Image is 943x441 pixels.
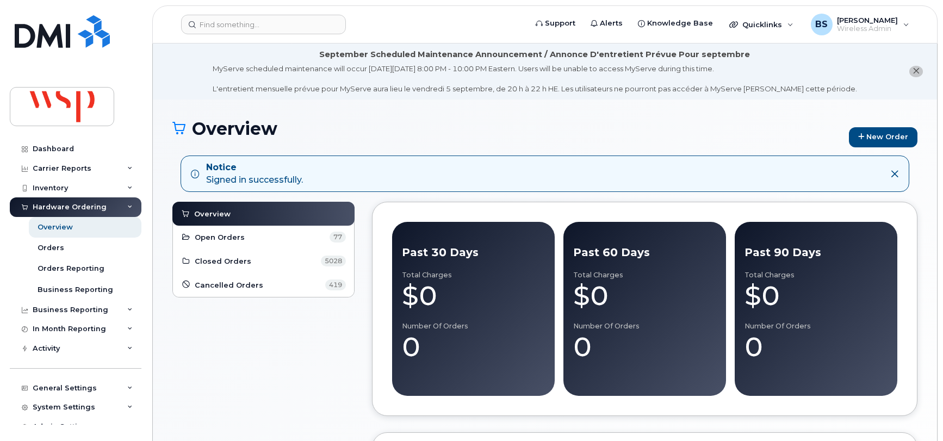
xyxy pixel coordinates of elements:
[195,280,263,290] span: Cancelled Orders
[206,162,303,174] strong: Notice
[181,278,346,291] a: Cancelled Orders 419
[402,331,545,363] div: 0
[745,331,888,363] div: 0
[573,245,716,260] div: Past 60 Days
[206,162,303,187] div: Signed in successfully.
[325,279,346,290] span: 419
[194,209,231,219] span: Overview
[319,49,750,60] div: September Scheduled Maintenance Announcement / Annonce D'entretient Prévue Pour septembre
[402,322,545,331] div: Number of Orders
[849,127,917,147] a: New Order
[573,322,716,331] div: Number of Orders
[745,279,888,312] div: $0
[195,256,251,266] span: Closed Orders
[573,331,716,363] div: 0
[573,271,716,279] div: Total Charges
[181,207,346,220] a: Overview
[745,245,888,260] div: Past 90 Days
[402,245,545,260] div: Past 30 Days
[402,279,545,312] div: $0
[181,254,346,268] a: Closed Orders 5028
[172,119,843,138] h1: Overview
[909,66,923,77] button: close notification
[330,232,346,243] span: 77
[181,231,346,244] a: Open Orders 77
[573,279,716,312] div: $0
[402,271,545,279] div: Total Charges
[745,271,888,279] div: Total Charges
[213,64,857,94] div: MyServe scheduled maintenance will occur [DATE][DATE] 8:00 PM - 10:00 PM Eastern. Users will be u...
[321,256,346,266] span: 5028
[745,322,888,331] div: Number of Orders
[195,232,245,243] span: Open Orders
